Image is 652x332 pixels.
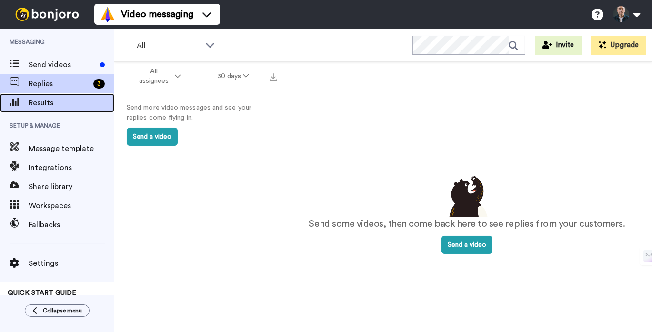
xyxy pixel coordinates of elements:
div: 3 [93,79,105,89]
button: 30 days [199,68,267,85]
button: All assignees [116,63,199,90]
span: Replies [29,78,90,90]
button: Export all results that match these filters now. [267,69,280,83]
span: Message template [29,143,114,154]
span: Workspaces [29,200,114,211]
a: Send a video [441,241,492,248]
img: bj-logo-header-white.svg [11,8,83,21]
button: Send a video [127,128,178,146]
button: Send a video [441,236,492,254]
span: All assignees [134,67,173,86]
span: Send videos [29,59,96,70]
span: Share library [29,181,114,192]
button: Invite [535,36,582,55]
span: Integrations [29,162,114,173]
img: export.svg [270,73,277,81]
span: QUICK START GUIDE [8,290,76,296]
span: Collapse menu [43,307,82,314]
button: Collapse menu [25,304,90,317]
span: Results [29,97,114,109]
span: Settings [29,258,114,269]
span: All [137,40,201,51]
p: Send more video messages and see your replies come flying in. [127,103,270,123]
button: Upgrade [591,36,646,55]
span: Video messaging [121,8,193,21]
img: results-emptystates.png [443,173,491,217]
p: Send some videos, then come back here to see replies from your customers. [309,217,625,231]
img: vm-color.svg [100,7,115,22]
span: Fallbacks [29,219,114,231]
